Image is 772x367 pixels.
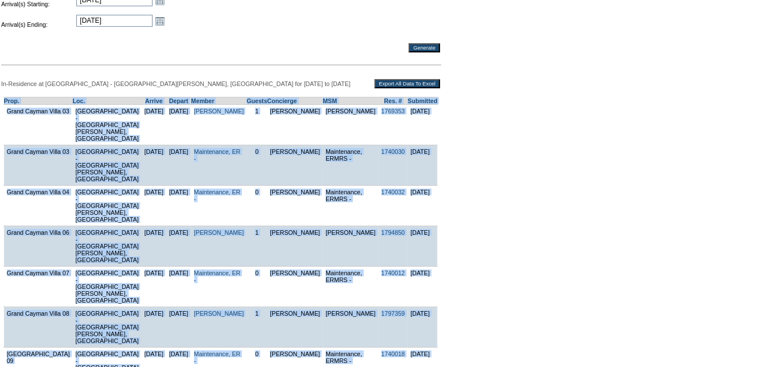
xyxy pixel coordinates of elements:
a: Submitted [408,97,437,104]
td: [DATE] [166,307,191,348]
td: [DATE] [408,267,438,307]
input: Export All Data To Excel [375,79,440,88]
td: [PERSON_NAME] [323,226,379,267]
td: [GEOGRAPHIC_DATA] - [GEOGRAPHIC_DATA][PERSON_NAME], [GEOGRAPHIC_DATA] [73,186,142,226]
a: [PERSON_NAME] [194,108,244,115]
td: 0 [247,186,267,226]
td: Grand Cayman Villa 08 [3,307,72,348]
a: 1740030 [381,148,405,155]
td: [GEOGRAPHIC_DATA] - [GEOGRAPHIC_DATA][PERSON_NAME], [GEOGRAPHIC_DATA] [73,145,142,186]
a: Depart [169,97,188,104]
a: Concierge [267,97,297,104]
a: Guests [247,97,267,104]
td: [DATE] [142,226,167,267]
td: 1 [247,105,267,145]
td: Arrival(s) Ending: [1,15,75,34]
a: 1740012 [381,270,405,276]
td: Grand Cayman Villa 04 [3,186,72,226]
td: Maintenance, ERMRS - [323,186,379,226]
a: 1769353 [381,108,405,115]
td: [DATE] [408,226,438,267]
a: Maintenance, ER - [194,148,241,162]
td: [PERSON_NAME] [267,307,323,348]
td: 1 [247,226,267,267]
td: [DATE] [408,145,438,186]
a: Member [191,97,215,104]
td: [DATE] [408,186,438,226]
td: Grand Cayman Villa 06 [3,226,72,267]
td: [DATE] [408,307,438,348]
a: Res. # [384,97,402,104]
td: [GEOGRAPHIC_DATA] - [GEOGRAPHIC_DATA][PERSON_NAME], [GEOGRAPHIC_DATA] [73,307,142,348]
td: [DATE] [166,226,191,267]
input: Generate [409,43,440,52]
a: Maintenance, ER - [194,350,241,364]
a: 1740018 [381,350,405,357]
a: Open the calendar popup. [154,15,166,27]
td: Maintenance, ERMRS - [323,267,379,307]
td: 1 [247,307,267,348]
td: 0 [247,145,267,186]
a: [PERSON_NAME] [194,310,244,317]
td: [DATE] [142,267,167,307]
td: [PERSON_NAME] [267,145,323,186]
a: [PERSON_NAME] [194,229,244,236]
td: Grand Cayman Villa 07 [3,267,72,307]
td: [DATE] [142,186,167,226]
td: [DATE] [408,105,438,145]
td: [DATE] [166,105,191,145]
a: Maintenance, ER - [194,189,241,202]
td: [PERSON_NAME] [267,186,323,226]
td: [DATE] [166,186,191,226]
td: [GEOGRAPHIC_DATA] - [GEOGRAPHIC_DATA][PERSON_NAME], [GEOGRAPHIC_DATA] [73,105,142,145]
td: [PERSON_NAME] [323,105,379,145]
td: [DATE] [142,105,167,145]
a: Arrive [145,97,163,104]
a: Maintenance, ER - [194,270,241,283]
td: Grand Cayman Villa 03 [3,145,72,186]
td: Grand Cayman Villa 03 [3,105,72,145]
a: 1797359 [381,310,405,317]
td: [PERSON_NAME] [267,267,323,307]
td: [GEOGRAPHIC_DATA] - [GEOGRAPHIC_DATA][PERSON_NAME], [GEOGRAPHIC_DATA] [73,226,142,267]
td: [DATE] [142,145,167,186]
td: [DATE] [166,267,191,307]
td: Maintenance, ERMRS - [323,145,379,186]
td: [PERSON_NAME] [323,307,379,348]
a: Prop. [4,97,19,104]
td: [GEOGRAPHIC_DATA] - [GEOGRAPHIC_DATA][PERSON_NAME], [GEOGRAPHIC_DATA] [73,267,142,307]
a: 1794850 [381,229,405,236]
td: [DATE] [166,145,191,186]
td: [PERSON_NAME] [267,226,323,267]
a: 1740032 [381,189,405,195]
td: [DATE] [142,307,167,348]
td: 0 [247,267,267,307]
td: [PERSON_NAME] [267,105,323,145]
a: MSM [323,97,337,104]
a: Loc. [73,97,85,104]
span: In-Residence at [GEOGRAPHIC_DATA] - [GEOGRAPHIC_DATA][PERSON_NAME], [GEOGRAPHIC_DATA] for [DATE] ... [1,80,351,87]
